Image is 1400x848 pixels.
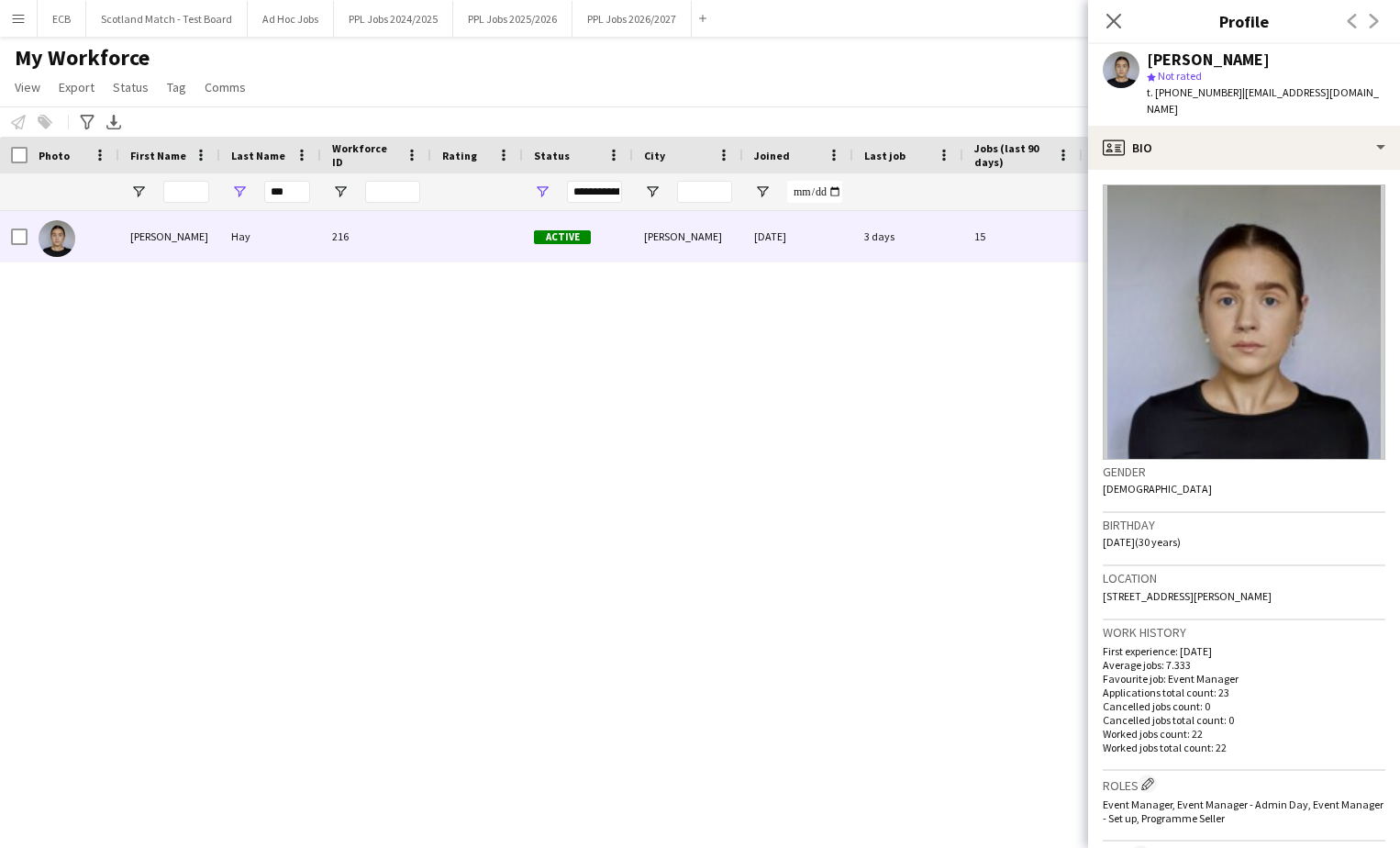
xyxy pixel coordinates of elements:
div: 216 [321,211,431,262]
span: Joined [754,149,790,162]
input: City Filter Input [677,181,732,203]
p: First experience: [DATE] [1103,644,1385,658]
button: ECB [38,1,86,37]
span: Tag [167,79,186,95]
h3: Gender [1103,463,1385,480]
button: Open Filter Menu [130,184,147,200]
span: City [644,149,665,162]
a: Tag [160,75,194,99]
button: Open Filter Menu [534,184,550,200]
div: [DATE] [743,211,853,262]
input: Last Name Filter Input [264,181,310,203]
span: Not rated [1158,69,1202,83]
app-action-btn: Export XLSX [103,111,125,133]
h3: Work history [1103,624,1385,641]
span: Comms [205,79,246,95]
span: Jobs (last 90 days) [974,141,1050,169]
span: Event Manager, Event Manager - Admin Day, Event Manager - Set up, Programme Seller [1103,798,1383,825]
span: [STREET_ADDRESS][PERSON_NAME] [1103,589,1272,603]
input: Workforce ID Filter Input [365,181,420,203]
span: Rating [442,149,477,162]
input: First Name Filter Input [163,181,209,203]
a: Comms [197,75,253,99]
span: [DATE] (30 years) [1103,535,1181,549]
button: PPL Jobs 2025/2026 [453,1,572,37]
button: Open Filter Menu [231,184,248,200]
span: Status [534,149,570,162]
h3: Birthday [1103,517,1385,533]
button: Open Filter Menu [754,184,771,200]
h3: Profile [1088,9,1400,33]
p: Average jobs: 7.333 [1103,658,1385,672]
span: Last Name [231,149,285,162]
button: PPL Jobs 2024/2025 [334,1,453,37]
button: Open Filter Menu [332,184,349,200]
span: Last job [864,149,906,162]
div: 15 [963,211,1083,262]
app-action-btn: Advanced filters [76,111,98,133]
button: Open Filter Menu [644,184,661,200]
p: Cancelled jobs total count: 0 [1103,713,1385,727]
div: [PERSON_NAME] [633,211,743,262]
span: View [15,79,40,95]
div: [PERSON_NAME] [119,211,220,262]
a: Export [51,75,102,99]
p: Applications total count: 23 [1103,686,1385,699]
span: t. [PHONE_NUMBER] [1147,85,1242,99]
span: Photo [39,149,70,162]
span: Active [534,230,591,244]
button: PPL Jobs 2026/2027 [572,1,692,37]
p: Worked jobs count: 22 [1103,727,1385,741]
button: Scotland Match - Test Board [86,1,248,37]
p: Favourite job: Event Manager [1103,672,1385,686]
img: Rachel Hay [39,220,75,257]
img: Crew avatar or photo [1103,184,1385,460]
h3: Location [1103,570,1385,586]
span: | [EMAIL_ADDRESS][DOMAIN_NAME] [1147,85,1379,116]
p: Cancelled jobs count: 0 [1103,699,1385,713]
h3: Roles [1103,775,1385,794]
div: Hay [220,211,321,262]
a: View [7,75,48,99]
p: Worked jobs total count: 22 [1103,741,1385,754]
div: [PERSON_NAME] [1147,51,1270,68]
span: First Name [130,149,186,162]
span: Workforce ID [332,141,398,169]
a: Status [106,75,156,99]
input: Joined Filter Input [787,181,842,203]
span: Export [59,79,94,95]
button: Ad Hoc Jobs [248,1,334,37]
span: My Workforce [15,44,150,72]
div: Bio [1088,126,1400,170]
span: [DEMOGRAPHIC_DATA] [1103,482,1212,496]
div: 3 days [853,211,963,262]
span: Status [113,79,149,95]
